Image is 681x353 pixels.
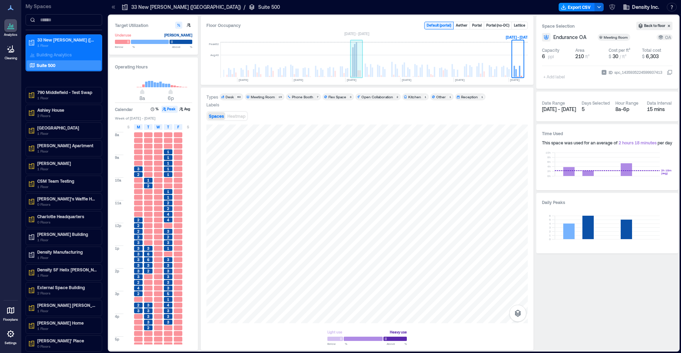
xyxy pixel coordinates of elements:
text: [DATE] [347,78,356,82]
span: 4p [115,314,119,319]
a: Floorplans [1,302,20,324]
div: Total cost [642,47,661,53]
button: IDspc_1435935224599937413 [667,70,672,75]
p: External Space Building [37,285,97,290]
span: 3 [167,263,169,268]
div: Area [575,47,585,53]
span: 1 [167,195,169,200]
div: Flex Space [328,94,346,99]
div: 5 [582,106,610,113]
div: Kitchen [408,94,421,99]
p: 1 Floor [37,255,97,260]
tspan: 10h [546,151,551,154]
p: Suite 500 [37,62,55,68]
p: Settings [5,341,17,345]
span: + Add label [542,72,568,82]
button: Avg [178,106,192,113]
span: 2 [137,235,139,239]
div: Open Collaboration [361,94,393,99]
span: ppl [548,54,554,59]
span: 2 hours 18 minutes [619,140,657,145]
tspan: 6 [549,214,551,217]
div: OA [658,34,671,40]
span: 3 [147,314,149,319]
span: 2 [147,325,149,330]
span: F [177,124,179,130]
button: Density Inc. [621,1,661,13]
p: 33 New [PERSON_NAME] ([GEOGRAPHIC_DATA]) [131,4,241,11]
p: 1 Floor [37,166,97,172]
p: Analytics [4,33,17,37]
h3: Calendar [115,106,133,113]
span: 3 [147,308,149,313]
p: 2 Floors [37,290,97,296]
p: 0 Floors [37,343,97,349]
span: 4 [167,303,169,308]
button: Aether [454,22,470,29]
span: 8a [139,95,145,101]
span: ft² [585,54,589,59]
span: $ [609,54,611,59]
div: 1 [423,95,427,99]
span: 3 [167,286,169,291]
span: W [156,124,160,130]
span: 2 [137,217,139,222]
text: [DATE] [402,78,411,82]
button: Spaces [207,112,225,120]
div: Capacity [542,47,559,53]
span: 2 [147,269,149,274]
a: Analytics [2,17,20,39]
p: Building Analytics [37,52,72,57]
p: 2 Floors [37,113,97,118]
span: Below % [327,342,347,346]
p: [PERSON_NAME] [37,160,97,166]
span: 1 [167,161,169,166]
span: 30 [613,53,618,59]
span: Heatmap [227,114,245,118]
div: 2 [395,95,399,99]
tspan: 6h [547,160,551,164]
span: 2 [137,280,139,285]
span: 8a [115,132,119,137]
span: M [137,124,140,130]
p: [PERSON_NAME] [PERSON_NAME] Gather [37,302,97,308]
div: Data Interval [647,100,672,106]
span: 3 [147,320,149,325]
span: T [147,124,149,130]
span: 1 [167,172,169,177]
div: 3 [348,95,353,99]
span: 4 [167,212,169,217]
text: [DATE] [455,78,465,82]
span: [DATE] - [DATE] [542,106,576,112]
span: 2 [137,303,139,308]
span: 3 [147,246,149,251]
div: 19 [277,95,283,99]
tspan: 3 [549,226,551,229]
div: Meeting Room [251,94,275,99]
span: 3 [137,240,139,245]
p: 1 Floor [37,95,97,101]
span: 3 [137,263,139,268]
div: Light use [327,329,342,336]
text: [DATE] [510,78,520,82]
h3: Target Utilization [115,22,192,29]
button: Portal (no-DC) [484,22,511,29]
span: 3 [137,274,139,279]
span: 1 [167,166,169,171]
tspan: 4 [549,222,551,225]
p: Suite 500 [258,4,280,11]
div: Reception [461,94,478,99]
h3: Space Selection [542,22,636,29]
button: Peak [161,106,178,113]
span: S [127,124,129,130]
span: 6p [168,95,174,101]
div: Other [436,94,446,99]
div: [PERSON_NAME] [164,32,192,39]
span: / ft² [620,54,626,59]
tspan: 2h [547,169,551,173]
span: 3 [167,229,169,234]
button: 6 ppl [542,53,572,60]
div: Days Selected [582,100,610,106]
p: 1 Floor [37,148,97,154]
span: 5p [115,337,119,342]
